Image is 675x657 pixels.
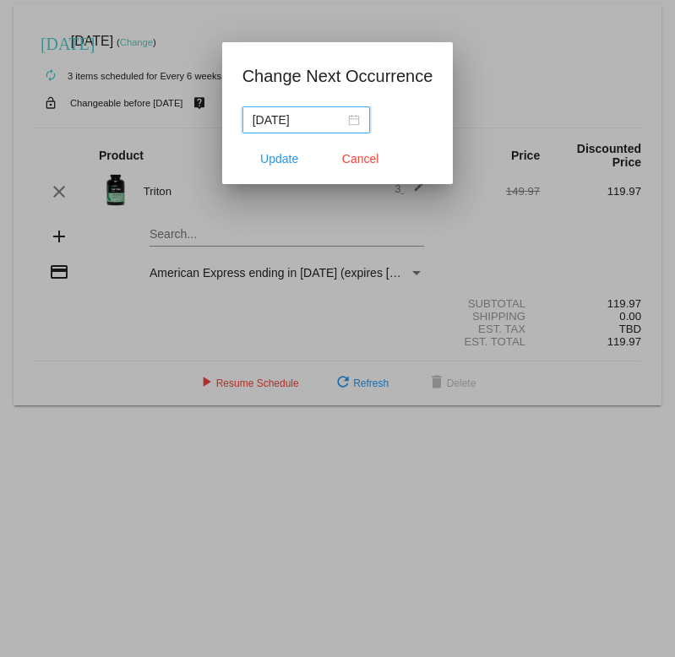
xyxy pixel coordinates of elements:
[242,144,317,174] button: Update
[242,62,433,90] h1: Change Next Occurrence
[253,111,345,129] input: Select date
[342,152,379,166] span: Cancel
[260,152,298,166] span: Update
[324,144,398,174] button: Close dialog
